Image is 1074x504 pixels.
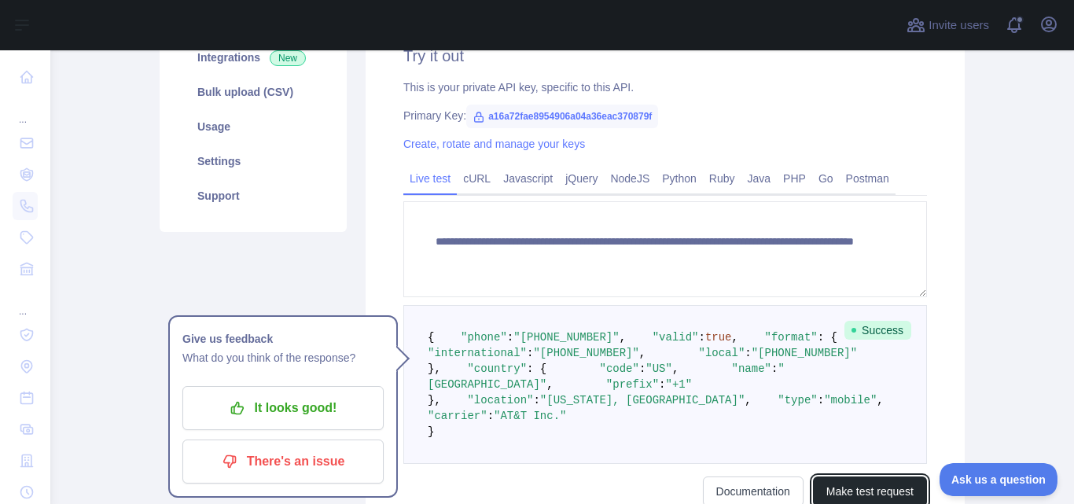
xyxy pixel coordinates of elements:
span: "country" [467,362,527,375]
span: : { [527,362,546,375]
span: { [428,331,434,344]
span: "phone" [461,331,507,344]
span: New [270,50,306,66]
a: Usage [178,109,328,144]
a: Go [812,166,840,191]
a: Integrations New [178,40,328,75]
span: }, [428,362,441,375]
span: "valid" [653,331,699,344]
span: Success [844,321,911,340]
span: "[US_STATE], [GEOGRAPHIC_DATA]" [540,394,745,407]
span: : [527,347,533,359]
span: : [818,394,824,407]
a: Settings [178,144,328,178]
span: "location" [467,394,533,407]
span: , [877,394,883,407]
span: "prefix" [606,378,659,391]
button: Invite users [903,13,992,38]
a: PHP [777,166,812,191]
a: Postman [840,166,896,191]
button: It looks good! [182,386,384,430]
span: } [428,425,434,438]
span: , [672,362,679,375]
span: , [620,331,626,344]
span: , [546,378,553,391]
a: cURL [457,166,497,191]
span: "code" [599,362,638,375]
span: "AT&T Inc." [494,410,566,422]
span: : [507,331,513,344]
div: ... [13,94,38,126]
h1: Give us feedback [182,329,384,348]
div: This is your private API key, specific to this API. [403,79,927,95]
span: , [732,331,738,344]
div: Primary Key: [403,108,927,123]
span: a16a72fae8954906a04a36eac370879f [466,105,658,128]
span: "[PHONE_NUMBER]" [533,347,638,359]
a: Bulk upload (CSV) [178,75,328,109]
p: There's an issue [194,448,372,475]
a: Live test [403,166,457,191]
span: Invite users [929,17,989,35]
a: jQuery [559,166,604,191]
span: "format" [765,331,818,344]
p: It looks good! [194,395,372,421]
span: : [639,362,646,375]
span: : [771,362,778,375]
span: "[PHONE_NUMBER]" [752,347,857,359]
a: Javascript [497,166,559,191]
span: "name" [732,362,771,375]
span: : { [818,331,837,344]
span: "carrier" [428,410,487,422]
span: }, [428,394,441,407]
span: : [698,331,704,344]
span: "local" [698,347,745,359]
span: "international" [428,347,527,359]
iframe: Toggle Customer Support [940,463,1058,496]
span: : [487,410,494,422]
a: NodeJS [604,166,656,191]
span: true [705,331,732,344]
span: , [639,347,646,359]
a: Ruby [703,166,741,191]
span: "+1" [665,378,692,391]
span: : [659,378,665,391]
span: : [533,394,539,407]
p: What do you think of the response? [182,348,384,367]
div: ... [13,286,38,318]
span: "type" [778,394,817,407]
span: , [745,394,751,407]
a: Create, rotate and manage your keys [403,138,585,150]
a: Java [741,166,778,191]
span: "[PHONE_NUMBER]" [513,331,619,344]
span: "mobile" [824,394,877,407]
a: Support [178,178,328,213]
a: Python [656,166,703,191]
h2: Try it out [403,45,927,67]
button: There's an issue [182,440,384,484]
span: : [745,347,751,359]
span: "US" [646,362,672,375]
